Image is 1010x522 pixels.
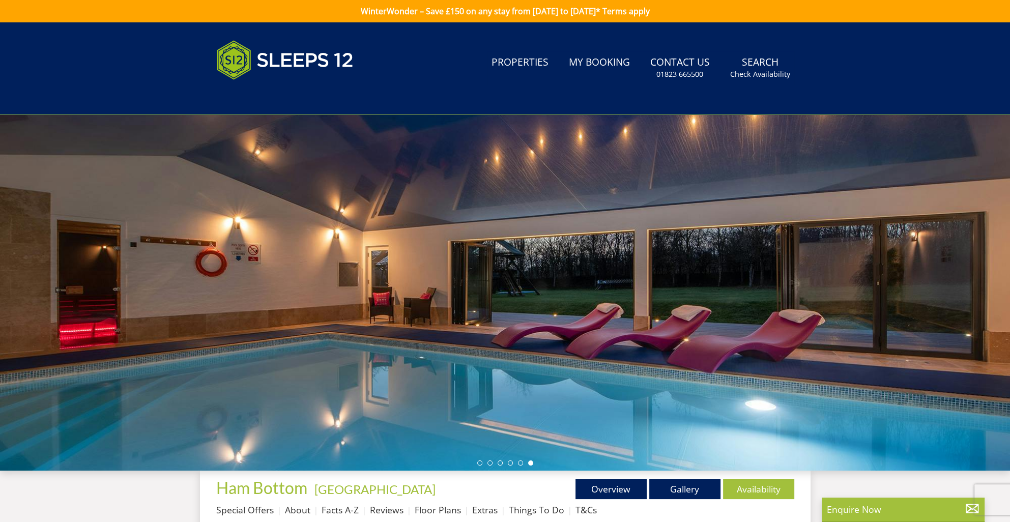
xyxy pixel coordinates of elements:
a: Special Offers [216,504,274,516]
a: Contact Us01823 665500 [646,51,714,84]
small: Check Availability [730,69,790,79]
a: Floor Plans [415,504,461,516]
a: Availability [723,479,794,499]
a: Facts A-Z [322,504,359,516]
p: Enquire Now [827,503,979,516]
a: Gallery [649,479,720,499]
iframe: Customer reviews powered by Trustpilot [211,92,318,100]
a: Extras [472,504,498,516]
span: Ham Bottom [216,478,307,498]
a: [GEOGRAPHIC_DATA] [314,482,436,497]
a: About [285,504,310,516]
img: Sleeps 12 [216,35,354,85]
small: 01823 665500 [656,69,703,79]
a: Things To Do [509,504,564,516]
a: My Booking [565,51,634,74]
a: SearchCheck Availability [726,51,794,84]
a: T&Cs [575,504,597,516]
a: Overview [575,479,647,499]
a: Ham Bottom [216,478,310,498]
a: Reviews [370,504,403,516]
span: - [310,482,436,497]
a: Properties [487,51,553,74]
